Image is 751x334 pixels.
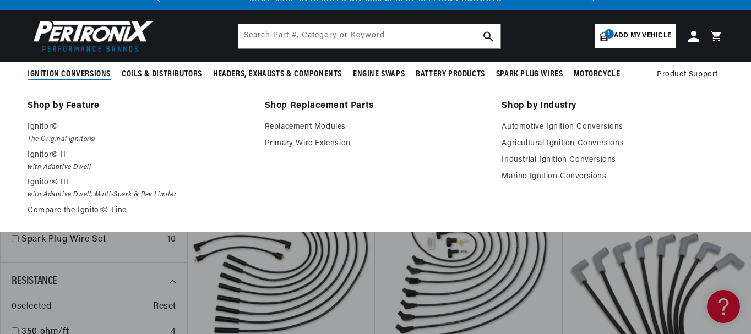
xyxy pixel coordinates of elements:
span: Ignition Conversions [28,69,111,80]
span: Headers, Exhausts & Components [213,69,342,80]
summary: Product Support [657,62,723,88]
span: Coils & Distributors [122,69,202,80]
a: Agricultural Ignition Conversions [502,137,723,150]
summary: Motorcycle [568,62,625,87]
span: Resistance [12,276,57,287]
button: search button [476,24,500,48]
summary: Engine Swaps [347,62,410,87]
span: Battery Products [416,69,485,80]
span: Engine Swaps [353,69,405,80]
p: Ignitor© [28,121,249,134]
summary: Headers, Exhausts & Components [208,62,347,87]
a: Industrial Ignition Conversions [502,154,723,167]
span: Reset [153,300,176,314]
summary: Spark Plug Wires [491,62,569,87]
a: Ignitor© II with Adaptive Dwell [28,149,249,173]
a: Marine Ignition Conversions [502,170,723,183]
input: Search Part #, Category or Keyword [238,24,500,48]
em: with Adaptive Dwell, Multi-Spark & Rev Limiter [28,189,249,201]
em: The Original Ignitor© [28,134,249,145]
p: Ignitor© II [28,149,249,162]
a: Compare the Ignitor© Line [28,204,249,217]
span: Spark Plug Wires [496,69,563,80]
div: 10 [167,233,176,247]
span: Product Support [657,69,718,81]
span: Motorcycle [574,69,620,80]
a: Ignitor© The Original Ignitor© [28,121,249,145]
p: Ignitor© III [28,176,249,189]
img: Pertronix [28,17,154,55]
span: 1 [605,29,614,39]
a: Replacement Modules [265,121,487,134]
a: Spark Plug Wire Set [21,233,163,247]
em: with Adaptive Dwell [28,162,249,173]
summary: Battery Products [410,62,491,87]
a: 1Add my vehicle [595,24,676,48]
summary: Coils & Distributors [116,62,208,87]
span: 0 selected [12,300,51,314]
summary: Ignition Conversions [28,62,116,87]
a: Shop by Industry [502,98,723,114]
a: Shop Replacement Parts [265,98,487,114]
a: Shop by Feature [28,98,249,114]
a: Ignitor© III with Adaptive Dwell, Multi-Spark & Rev Limiter [28,176,249,201]
a: Primary Wire Extension [265,137,487,150]
a: Automotive Ignition Conversions [502,121,723,134]
span: Add my vehicle [614,31,671,41]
